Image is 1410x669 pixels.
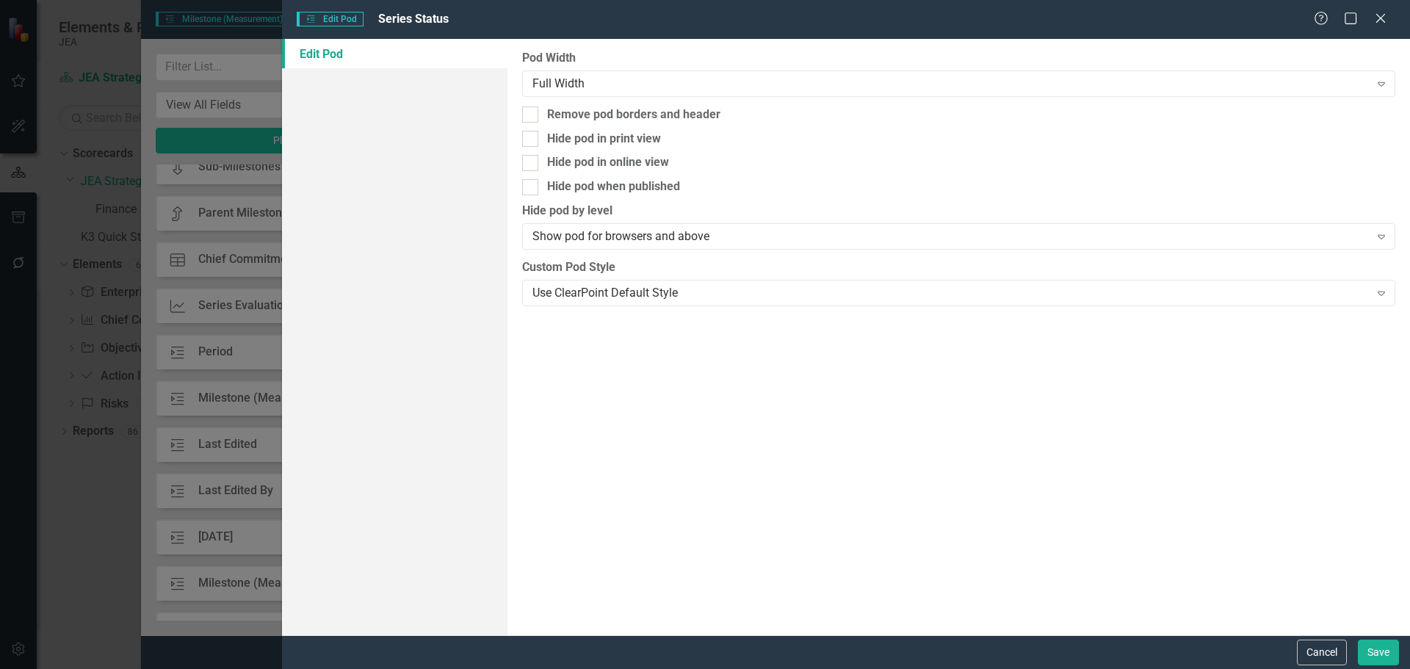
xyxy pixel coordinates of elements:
label: Hide pod by level [522,203,1395,220]
div: Hide pod in print view [547,131,661,148]
span: Edit Pod [297,12,364,26]
label: Pod Width [522,50,1395,67]
div: Remove pod borders and header [547,106,720,123]
label: Custom Pod Style [522,259,1395,276]
div: Hide pod in online view [547,154,669,171]
div: Use ClearPoint Default Style [532,284,1369,301]
button: Cancel [1297,640,1347,665]
div: Full Width [532,75,1369,92]
div: Hide pod when published [547,178,680,195]
span: Series Status [378,12,449,26]
button: Save [1358,640,1399,665]
div: Show pod for browsers and above [532,228,1369,245]
a: Edit Pod [282,39,507,68]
